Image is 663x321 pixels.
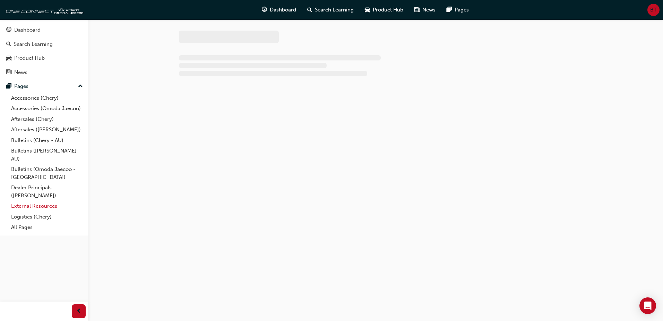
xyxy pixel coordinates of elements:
a: Search Learning [3,38,86,51]
button: Pages [3,80,86,93]
button: DashboardSearch LearningProduct HubNews [3,22,86,80]
a: news-iconNews [409,3,441,17]
a: Logistics (Chery) [8,212,86,222]
button: BT [647,4,660,16]
div: Pages [14,82,28,90]
a: car-iconProduct Hub [359,3,409,17]
a: Bulletins (Omoda Jaecoo - [GEOGRAPHIC_DATA]) [8,164,86,182]
div: Open Intercom Messenger [639,297,656,314]
a: Bulletins ([PERSON_NAME] - AU) [8,146,86,164]
span: guage-icon [6,27,11,33]
a: Bulletins (Chery - AU) [8,135,86,146]
a: External Resources [8,201,86,212]
span: up-icon [78,82,83,91]
div: Dashboard [14,26,41,34]
a: pages-iconPages [441,3,474,17]
a: Product Hub [3,52,86,65]
a: Dashboard [3,24,86,36]
span: pages-icon [6,83,11,90]
span: Search Learning [315,6,354,14]
span: Pages [455,6,469,14]
span: news-icon [414,6,420,14]
span: news-icon [6,69,11,76]
a: All Pages [8,222,86,233]
span: guage-icon [262,6,267,14]
a: Accessories (Chery) [8,93,86,104]
span: Product Hub [373,6,403,14]
a: News [3,66,86,79]
a: Aftersales ([PERSON_NAME]) [8,124,86,135]
span: pages-icon [447,6,452,14]
span: car-icon [365,6,370,14]
span: BT [650,6,657,14]
a: Dealer Principals ([PERSON_NAME]) [8,182,86,201]
div: Product Hub [14,54,45,62]
img: oneconnect [3,3,83,17]
span: News [422,6,436,14]
span: search-icon [307,6,312,14]
span: car-icon [6,55,11,61]
div: News [14,68,27,76]
span: search-icon [6,41,11,48]
div: Search Learning [14,40,53,48]
a: Aftersales (Chery) [8,114,86,125]
a: Accessories (Omoda Jaecoo) [8,103,86,114]
span: prev-icon [76,307,81,316]
span: Dashboard [270,6,296,14]
a: guage-iconDashboard [256,3,302,17]
a: search-iconSearch Learning [302,3,359,17]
